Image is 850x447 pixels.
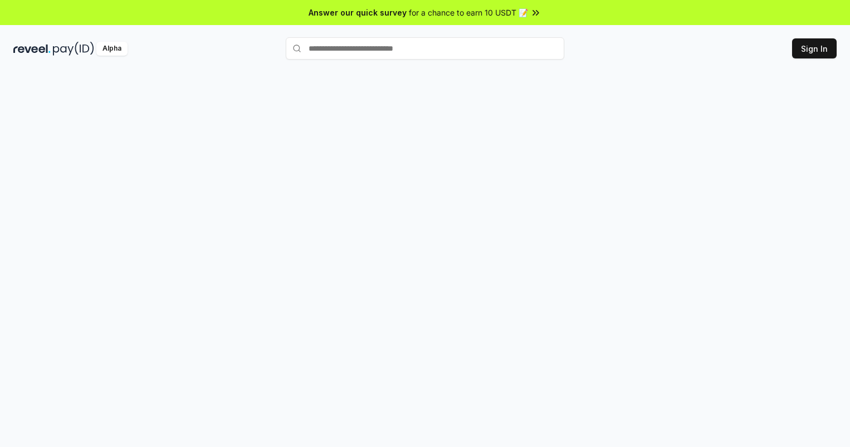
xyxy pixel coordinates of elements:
div: Alpha [96,42,128,56]
span: Answer our quick survey [309,7,407,18]
img: pay_id [53,42,94,56]
img: reveel_dark [13,42,51,56]
span: for a chance to earn 10 USDT 📝 [409,7,528,18]
button: Sign In [792,38,837,58]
